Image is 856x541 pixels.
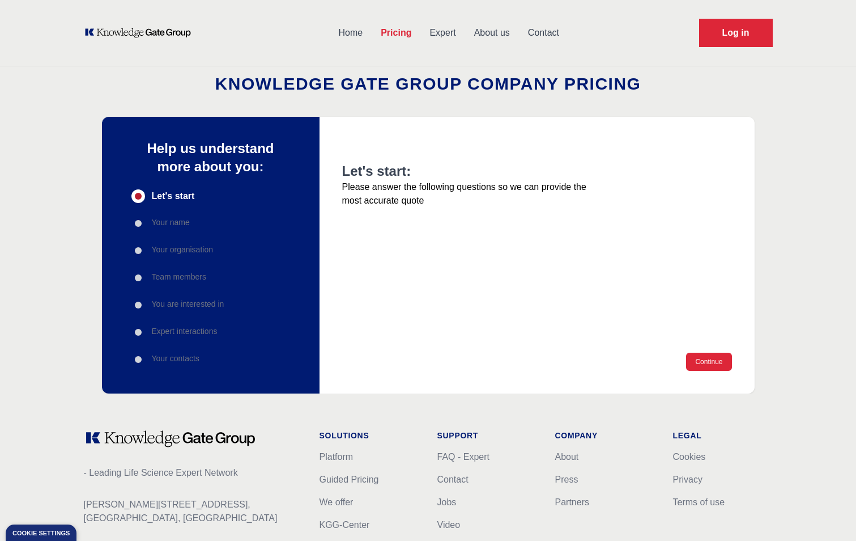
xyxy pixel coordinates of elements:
[519,18,568,48] a: Contact
[320,430,419,441] h1: Solutions
[673,497,725,507] a: Terms of use
[372,18,420,48] a: Pricing
[420,18,465,48] a: Expert
[673,430,773,441] h1: Legal
[330,18,372,48] a: Home
[555,497,589,507] a: Partners
[437,520,461,530] a: Video
[342,180,596,208] p: Please answer the following questions so we can provide the most accurate quote
[12,530,70,536] div: Cookie settings
[320,475,379,484] a: Guided Pricing
[131,189,290,366] div: Progress
[555,452,579,462] a: About
[152,271,206,282] p: Team members
[320,520,370,530] a: KGG-Center
[342,162,596,180] h2: Let's start:
[320,452,354,462] a: Platform
[555,475,578,484] a: Press
[152,298,224,310] p: You are interested in
[686,353,731,371] button: Continue
[555,430,655,441] h1: Company
[673,452,706,462] a: Cookies
[152,353,199,364] p: Your contacts
[437,497,457,507] a: Jobs
[465,18,519,48] a: About us
[699,19,773,47] a: Request Demo
[84,498,301,525] p: [PERSON_NAME][STREET_ADDRESS], [GEOGRAPHIC_DATA], [GEOGRAPHIC_DATA]
[799,487,856,541] iframe: Chat Widget
[84,466,301,480] p: - Leading Life Science Expert Network
[152,217,190,228] p: Your name
[437,452,489,462] a: FAQ - Expert
[320,497,354,507] a: We offer
[152,244,213,255] p: Your organisation
[152,189,195,203] span: Let's start
[152,326,218,337] p: Expert interactions
[131,140,290,176] p: Help us understand more about you:
[437,430,537,441] h1: Support
[673,475,702,484] a: Privacy
[437,475,469,484] a: Contact
[84,27,199,39] a: KOL Knowledge Platform: Talk to Key External Experts (KEE)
